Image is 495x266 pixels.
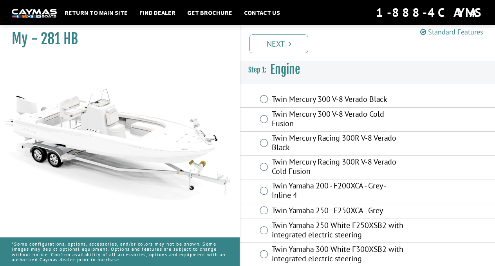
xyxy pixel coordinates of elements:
[247,33,495,53] ul: Pagination
[272,206,406,217] label: Twin Yamaha 250 - F250XCA - Grey
[272,133,406,154] label: Twin Mercury Racing 300R V-8 Verado Black
[183,7,236,18] a: Get Brochure
[272,221,406,241] label: Twin Yamaha 250 White F250XSB2 with integrated electric steering
[272,157,406,178] label: Twin Mercury Racing 300R V-8 Verado Cold Fusion
[240,55,495,84] h3: Engine
[272,94,406,106] label: Twin Mercury 300 V-8 Verado Black
[272,109,406,130] label: Twin Mercury 300 V-8 Verado Cold Fusion
[272,181,406,202] label: Twin Yamaha 200 - F200XCA - Grey - Inline 4
[240,7,284,18] a: Contact Us
[376,4,483,21] div: 1-888-4CAYMAS
[135,7,179,18] a: Find Dealer
[420,27,483,36] a: Standard Features
[12,237,228,266] p: *Some configurations, options, accessories, and/or colors may not be shown. Some images may depic...
[12,30,220,48] h1: My - 281 HB
[61,7,132,18] a: Return to main site
[12,9,57,17] img: white-logo-c9c8dbefe5ff5ceceb0f0178aa75bf4bb51f6bca0971e226c86eb53dfe498488.png
[249,34,308,53] a: Next
[272,244,406,265] label: Twin Yamaha 300 White F300XSB2 with integrated electric steering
